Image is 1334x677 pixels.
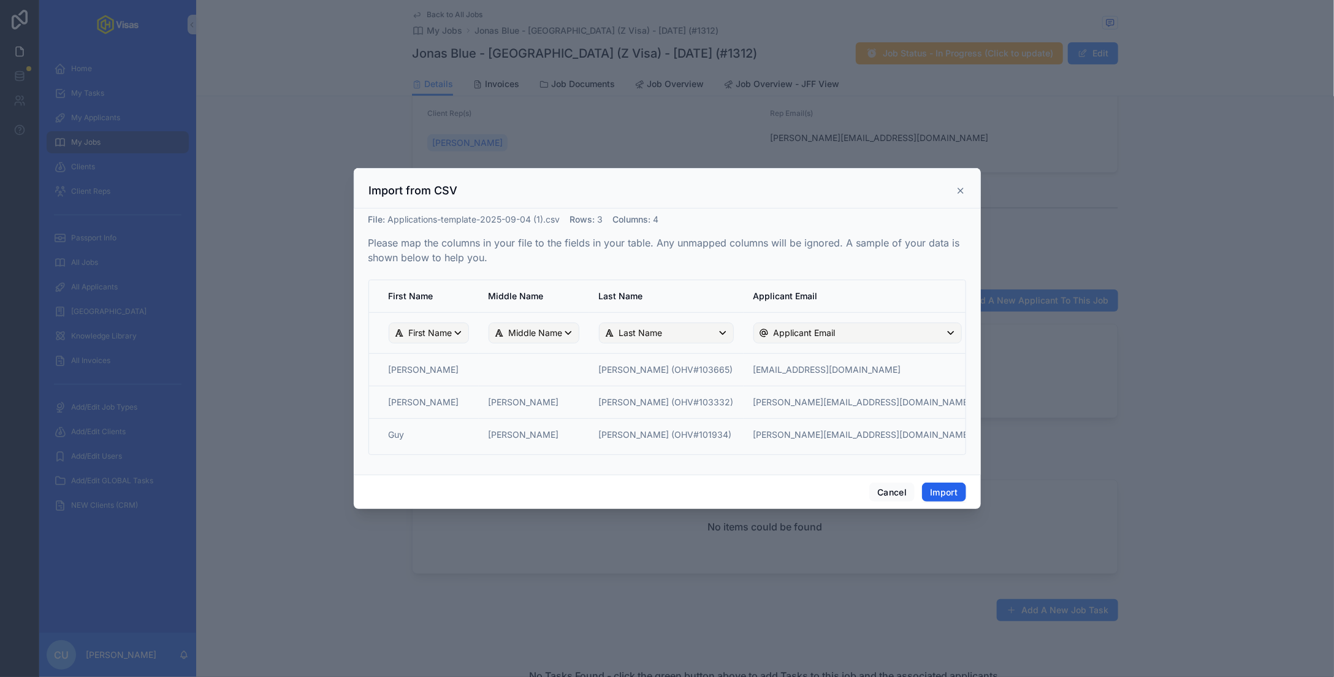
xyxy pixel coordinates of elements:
button: Cancel [869,483,915,502]
span: Columns : [613,214,651,224]
button: Last Name [599,323,734,343]
span: 4 [654,214,659,224]
button: First Name [389,323,469,343]
button: Applicant Email [753,323,962,343]
td: Guy [369,418,479,456]
span: 3 [598,214,603,224]
span: Rows : [570,214,595,224]
td: [PERSON_NAME] [479,418,589,456]
th: Last Name [589,280,744,313]
th: Middle Name [479,280,589,313]
div: scrollable content [369,280,966,454]
td: [PERSON_NAME] (OHV#103665) [589,353,744,386]
td: [PERSON_NAME] [479,386,589,418]
span: Last Name [619,327,663,339]
td: [PERSON_NAME] (OHV#101934) [589,418,744,456]
h3: Import from CSV [369,183,458,198]
td: [EMAIL_ADDRESS][DOMAIN_NAME] [744,353,981,386]
td: [PERSON_NAME] (OHV#103332) [589,386,744,418]
td: [PERSON_NAME] [369,386,479,418]
span: File : [368,214,386,224]
td: [PERSON_NAME] [369,353,479,386]
span: First Name [409,327,452,339]
th: First Name [369,280,479,313]
th: Applicant Email [744,280,981,313]
p: Please map the columns in your file to the fields in your table. Any unmapped columns will be ign... [368,235,966,265]
td: [PERSON_NAME][EMAIL_ADDRESS][DOMAIN_NAME] [744,386,981,418]
button: Import [922,483,966,502]
td: [PERSON_NAME][EMAIL_ADDRESS][DOMAIN_NAME] [744,418,981,456]
span: Applications-template-2025-09-04 (1).csv [388,214,560,224]
span: Applicant Email [774,327,836,339]
span: Middle Name [509,327,563,339]
button: Middle Name [489,323,579,343]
